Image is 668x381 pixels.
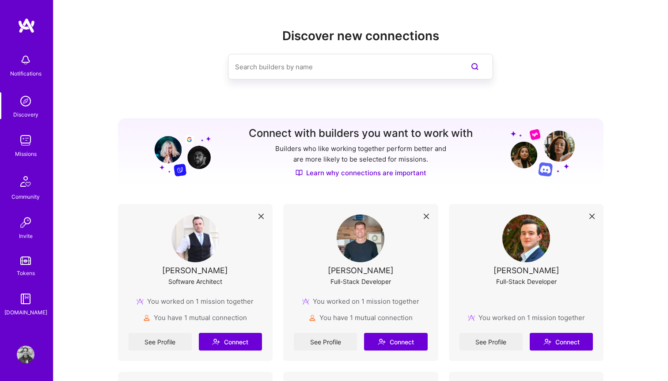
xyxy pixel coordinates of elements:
a: See Profile [294,333,357,351]
div: Discovery [13,110,38,119]
h2: Discover new connections [118,29,604,43]
div: You have 1 mutual connection [143,313,247,322]
img: mutualConnections icon [143,314,150,321]
img: teamwork [17,132,34,149]
div: Tokens [17,268,35,278]
img: User Avatar [171,215,219,262]
div: Missions [15,149,37,158]
input: Search builders by name [235,56,451,78]
h3: Connect with builders you want to work with [249,127,473,140]
div: You worked on 1 mission together [468,313,585,322]
img: mission icon [137,298,144,305]
p: Builders who like working together perform better and are more likely to be selected for missions. [273,143,448,165]
div: [DOMAIN_NAME] [4,308,47,317]
i: icon Connect [212,338,220,346]
i: icon SearchPurple [470,61,480,72]
img: Invite [17,214,34,231]
img: discovery [17,92,34,110]
div: Notifications [10,69,42,78]
img: guide book [17,290,34,308]
img: logo [18,18,35,34]
img: User Avatar [337,215,384,262]
div: Full-Stack Developer [330,277,391,286]
img: User Avatar [502,215,550,262]
i: icon Connect [543,338,551,346]
img: Grow your network [511,128,575,177]
div: You worked on 1 mission together [137,297,254,306]
button: Connect [364,333,427,351]
img: User Avatar [17,346,34,363]
i: icon Close [424,214,429,219]
img: mission icon [302,298,309,305]
a: See Profile [459,333,523,351]
div: You worked on 1 mission together [302,297,419,306]
img: Community [15,171,36,192]
img: bell [17,51,34,69]
img: Grow your network [147,128,211,177]
button: Connect [199,333,262,351]
div: [PERSON_NAME] [162,266,228,275]
button: Connect [530,333,593,351]
a: Learn why connections are important [296,168,426,177]
a: User Avatar [15,346,37,363]
div: You have 1 mutual connection [309,313,413,322]
img: tokens [20,257,31,265]
img: mutualConnections icon [309,314,316,321]
div: Invite [19,231,33,241]
a: See Profile [129,333,192,351]
i: icon Close [258,214,264,219]
i: icon Connect [378,338,386,346]
div: Software Architect [168,277,222,286]
i: icon Close [589,214,595,219]
div: [PERSON_NAME] [328,266,394,275]
div: Community [11,192,40,201]
img: mission icon [468,314,475,321]
div: [PERSON_NAME] [493,266,559,275]
img: Discover [296,169,303,177]
div: Full-Stack Developer [496,277,557,286]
